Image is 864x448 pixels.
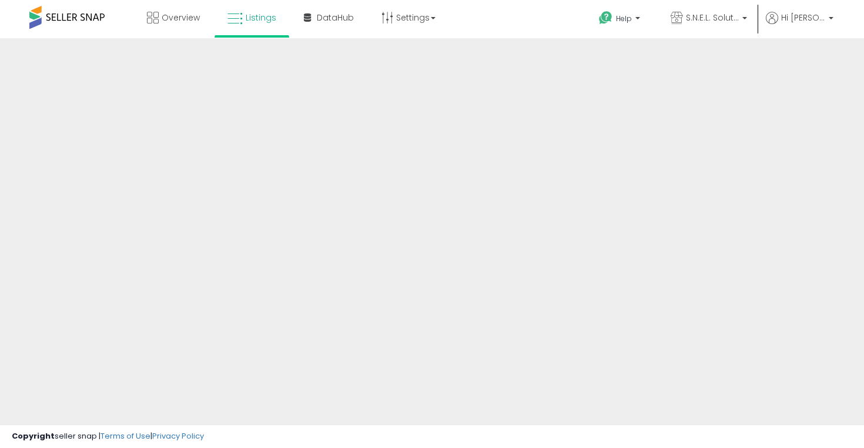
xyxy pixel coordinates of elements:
a: Terms of Use [101,430,150,442]
a: Privacy Policy [152,430,204,442]
span: Hi [PERSON_NAME] [781,12,825,23]
a: Help [590,2,652,38]
span: Help [616,14,632,23]
span: Listings [246,12,276,23]
i: Get Help [598,11,613,25]
a: Hi [PERSON_NAME] [766,12,833,38]
span: DataHub [317,12,354,23]
span: Overview [162,12,200,23]
span: S.N.E.L. Solutions [686,12,739,23]
strong: Copyright [12,430,55,442]
div: seller snap | | [12,431,204,442]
